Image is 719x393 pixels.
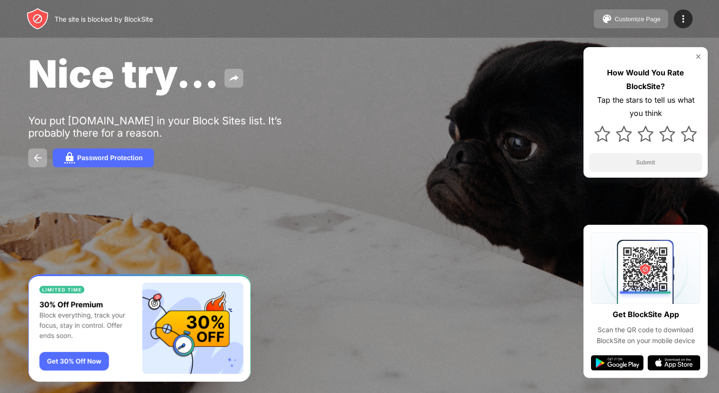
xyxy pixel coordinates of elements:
div: Get BlockSite App [613,308,679,321]
div: The site is blocked by BlockSite [55,15,153,23]
img: menu-icon.svg [678,13,689,25]
img: back.svg [32,152,43,164]
img: app-store.svg [647,355,700,370]
button: Password Protection [53,148,154,167]
img: rate-us-close.svg [695,53,702,60]
img: star.svg [594,126,610,142]
div: Tap the stars to tell us what you think [589,93,702,121]
img: share.svg [228,73,240,84]
span: Nice try... [28,51,219,97]
div: How Would You Rate BlockSite? [589,66,702,93]
button: Customize Page [594,9,668,28]
img: google-play.svg [591,355,644,370]
div: You put [DOMAIN_NAME] in your Block Sites list. It’s probably there for a reason. [28,115,319,139]
img: star.svg [616,126,632,142]
img: password.svg [64,152,75,164]
div: Customize Page [615,16,661,23]
img: star.svg [659,126,675,142]
img: header-logo.svg [26,8,49,30]
button: Submit [589,153,702,172]
img: star.svg [638,126,654,142]
img: star.svg [681,126,697,142]
img: qrcode.svg [591,232,700,304]
iframe: Banner [28,274,251,382]
div: Password Protection [77,154,143,162]
div: Scan the QR code to download BlockSite on your mobile device [591,325,700,346]
img: pallet.svg [601,13,613,25]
